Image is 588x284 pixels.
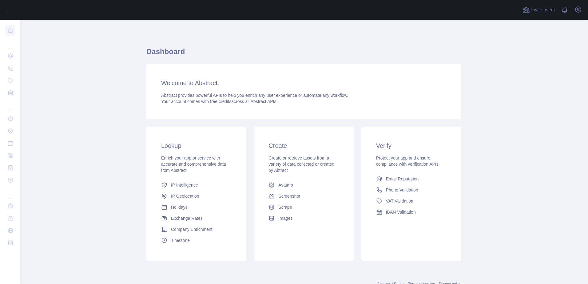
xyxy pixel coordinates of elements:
[161,99,277,104] span: Your account comes with across all Abstract APIs.
[5,187,15,199] div: ...
[159,213,234,224] a: Exchange Rates
[5,100,15,112] div: ...
[5,37,15,49] div: ...
[171,182,198,188] span: IP Intelligence
[374,207,449,218] a: IBAN Validation
[266,191,341,202] a: Screenshot
[171,193,199,199] span: IP Geolocation
[386,198,413,204] span: VAT Validation
[159,179,234,191] a: IP Intelligence
[521,5,556,15] button: Invite users
[278,193,300,199] span: Screenshot
[171,204,188,210] span: Holidays
[171,226,213,232] span: Company Enrichment
[161,156,226,173] span: Enrich your app or service with accurate and comprehensive data from Abstract
[159,235,234,246] a: Timezone
[266,213,341,224] a: Images
[266,202,341,213] a: Scrape
[374,184,449,195] a: Phone Validation
[171,237,190,243] span: Timezone
[386,209,416,215] span: IBAN Validation
[278,204,292,210] span: Scrape
[268,156,334,173] span: Create or retrieve assets from a variety of data collected or created by Abtract
[374,195,449,207] a: VAT Validation
[171,215,203,221] span: Exchange Rates
[278,182,293,188] span: Avatars
[161,141,232,150] h3: Lookup
[266,179,341,191] a: Avatars
[374,173,449,184] a: Email Reputation
[159,191,234,202] a: IP Geolocation
[386,176,419,182] span: Email Reputation
[159,202,234,213] a: Holidays
[161,79,447,87] h3: Welcome to Abstract.
[159,224,234,235] a: Company Enrichment
[376,141,447,150] h3: Verify
[376,156,439,167] span: Protect your app and ensure compliance with verification APIs
[161,93,348,98] span: Abstract provides powerful APIs to help you enrich any user experience or automate any workflow.
[531,6,555,14] span: Invite users
[278,215,292,221] span: Images
[210,99,231,104] span: free credits
[386,187,418,193] span: Phone Validation
[146,47,461,61] h1: Dashboard
[268,141,339,150] h3: Create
